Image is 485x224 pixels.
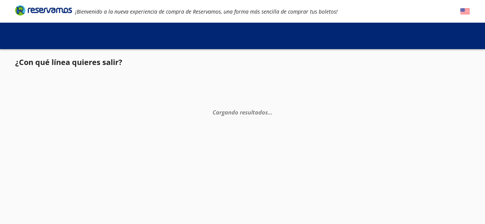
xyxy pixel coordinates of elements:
[269,108,271,116] span: .
[15,5,72,16] i: Brand Logo
[213,108,272,116] em: Cargando resultados
[75,8,338,15] em: ¡Bienvenido a la nueva experiencia de compra de Reservamos, una forma más sencilla de comprar tus...
[268,108,269,116] span: .
[15,57,122,68] p: ¿Con qué línea quieres salir?
[460,7,470,16] button: English
[271,108,272,116] span: .
[15,5,72,18] a: Brand Logo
